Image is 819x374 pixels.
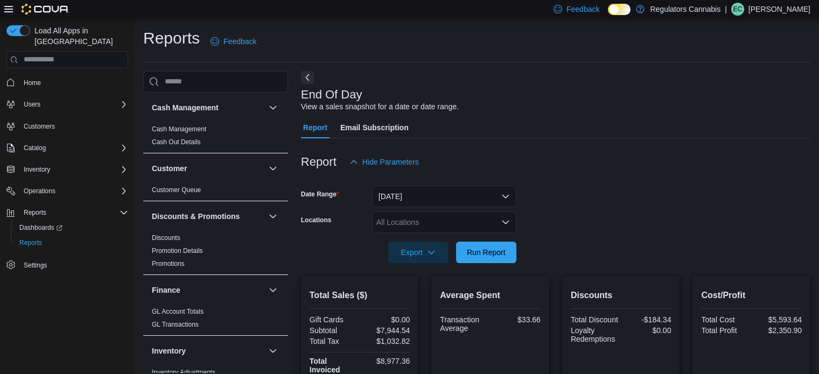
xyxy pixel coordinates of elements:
a: GL Account Totals [152,308,204,315]
h3: Inventory [152,345,186,356]
span: Operations [24,187,55,195]
a: Customer Queue [152,186,201,194]
h2: Total Sales ($) [310,289,410,302]
span: Dashboards [19,223,62,232]
button: Settings [2,257,132,272]
label: Locations [301,216,332,224]
button: Cash Management [152,102,264,113]
span: Inventory [19,163,128,176]
div: Cash Management [143,123,288,153]
a: GL Transactions [152,321,199,328]
button: Catalog [19,142,50,154]
button: Customer [267,162,279,175]
div: Total Discount [571,315,619,324]
span: Home [19,76,128,89]
div: Discounts & Promotions [143,231,288,274]
nav: Complex example [6,70,128,301]
span: Reports [15,236,128,249]
input: Dark Mode [608,4,631,15]
button: Discounts & Promotions [267,210,279,223]
button: Inventory [267,344,279,357]
span: Home [24,79,41,87]
span: Reports [19,238,42,247]
button: Finance [267,284,279,297]
div: Total Tax [310,337,358,345]
span: Reports [19,206,128,219]
span: Dashboards [15,221,128,234]
span: Catalog [19,142,128,154]
div: $0.00 [362,315,410,324]
a: Settings [19,259,51,272]
button: Users [2,97,132,112]
a: Promotion Details [152,247,203,255]
div: $5,593.64 [754,315,802,324]
h2: Cost/Profit [701,289,802,302]
strong: Total Invoiced [310,357,340,374]
button: Cash Management [267,101,279,114]
a: Dashboards [15,221,67,234]
button: Reports [11,235,132,250]
div: Gift Cards [310,315,358,324]
img: Cova [22,4,69,15]
div: Total Cost [701,315,749,324]
p: | [725,3,727,16]
span: Cash Management [152,125,206,133]
span: GL Transactions [152,320,199,329]
span: Run Report [467,247,506,258]
button: Reports [2,205,132,220]
a: Cash Out Details [152,138,201,146]
label: Date Range [301,190,339,199]
div: $33.66 [493,315,541,324]
a: Reports [15,236,46,249]
span: Customers [19,119,128,133]
button: Operations [2,184,132,199]
a: Cash Management [152,125,206,133]
span: Email Subscription [340,117,409,138]
span: Export [395,242,442,263]
button: Reports [19,206,51,219]
div: Erika Cote [731,3,744,16]
div: $2,350.90 [754,326,802,335]
div: $7,944.54 [362,326,410,335]
div: Finance [143,305,288,335]
button: Open list of options [501,218,510,227]
div: Loyalty Redemptions [571,326,619,343]
h1: Reports [143,27,200,49]
span: Users [24,100,40,109]
a: Discounts [152,234,180,242]
h2: Discounts [571,289,671,302]
div: Total Profit [701,326,749,335]
a: Promotions [152,260,185,267]
button: Operations [19,185,60,197]
span: Load All Apps in [GEOGRAPHIC_DATA] [30,25,128,47]
h3: Finance [152,285,180,295]
button: Inventory [19,163,54,176]
a: Home [19,76,45,89]
span: Hide Parameters [362,157,419,167]
button: Export [388,242,449,263]
button: Finance [152,285,264,295]
a: Dashboards [11,220,132,235]
button: Next [301,71,314,84]
span: Inventory [24,165,50,174]
button: Users [19,98,45,111]
button: Home [2,75,132,90]
span: EC [733,3,743,16]
div: $8,977.36 [362,357,410,365]
span: Cash Out Details [152,138,201,146]
a: Customers [19,120,59,133]
span: Reports [24,208,46,217]
h3: Customer [152,163,187,174]
div: -$184.34 [623,315,671,324]
div: Transaction Average [440,315,488,333]
span: Settings [24,261,47,270]
h3: Cash Management [152,102,219,113]
button: [DATE] [372,186,516,207]
span: Customers [24,122,55,131]
span: Feedback [223,36,256,47]
p: Regulators Cannabis [650,3,720,16]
